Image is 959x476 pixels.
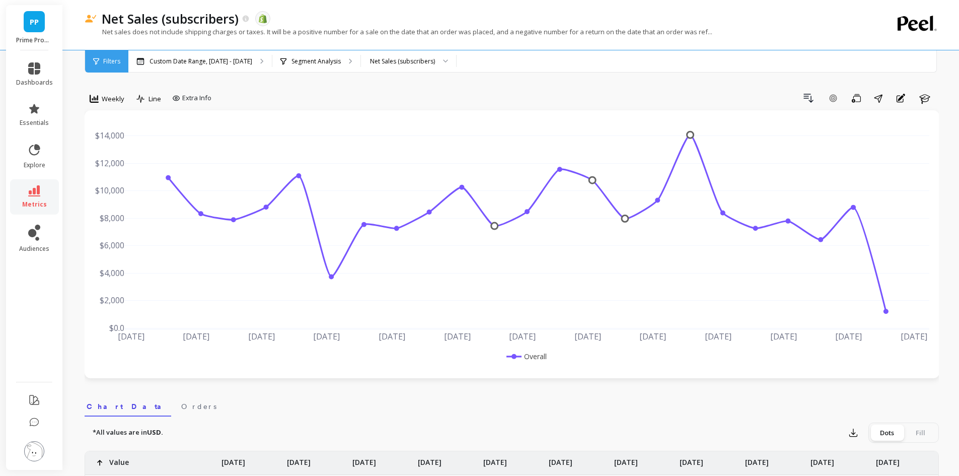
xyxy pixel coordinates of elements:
strong: USD. [147,428,163,437]
span: dashboards [16,79,53,87]
span: metrics [22,200,47,209]
div: Dots [870,425,904,441]
img: profile picture [24,441,44,461]
span: audiences [19,245,49,253]
p: *All values are in [93,428,163,438]
p: [DATE] [680,451,703,467]
p: [DATE] [222,451,245,467]
span: Weekly [102,94,124,104]
div: Net Sales (subscribers) [370,56,435,66]
span: Line [149,94,161,104]
img: api.shopify.svg [258,14,267,23]
p: Net Sales (subscribers) [102,10,239,27]
p: Value [109,451,129,467]
span: essentials [20,119,49,127]
p: Net sales does not include shipping charges or taxes. It will be a positive number for a sale on ... [85,27,712,36]
p: [DATE] [418,451,441,467]
p: [DATE] [876,451,900,467]
span: Extra Info [182,93,211,103]
p: [DATE] [352,451,376,467]
span: explore [24,161,45,169]
div: Fill [904,425,937,441]
p: [DATE] [745,451,769,467]
span: PP [30,16,39,28]
p: Custom Date Range, [DATE] - [DATE] [150,57,252,65]
span: Orders [181,401,216,412]
span: Chart Data [87,401,169,412]
p: [DATE] [810,451,834,467]
p: Segment Analysis [291,57,341,65]
p: [DATE] [287,451,311,467]
nav: Tabs [85,393,939,417]
p: [DATE] [614,451,638,467]
p: Prime Prometics™ [16,36,53,44]
span: Filters [103,57,120,65]
p: [DATE] [483,451,507,467]
p: [DATE] [549,451,572,467]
